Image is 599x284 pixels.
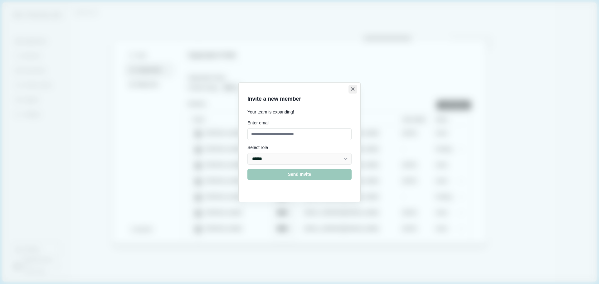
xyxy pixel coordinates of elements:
[247,96,352,102] h2: Invite a new member
[247,109,352,115] p: Your team is expanding!
[247,144,352,151] div: Select role
[247,120,352,126] div: Enter email
[348,85,357,94] button: Close
[247,169,352,180] button: Send Invite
